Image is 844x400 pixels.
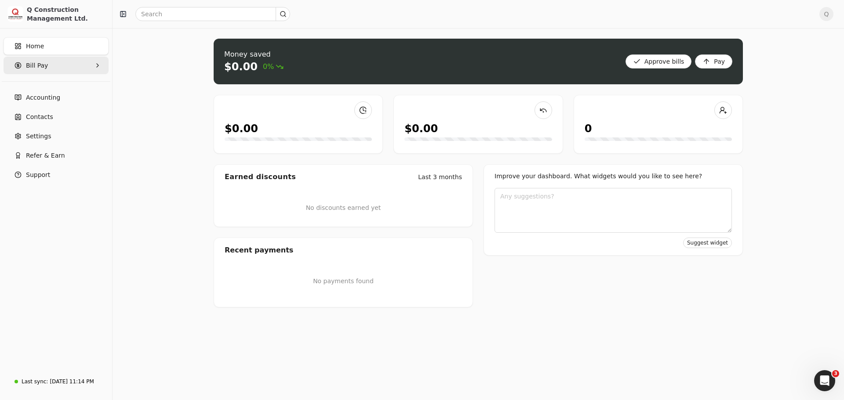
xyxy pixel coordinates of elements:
[22,378,48,386] div: Last sync:
[683,238,732,248] button: Suggest widget
[214,238,473,263] div: Recent payments
[404,121,438,137] div: $0.00
[225,172,296,182] div: Earned discounts
[4,374,109,389] a: Last sync:[DATE] 11:14 PM
[4,57,109,74] button: Bill Pay
[495,172,732,181] div: Improve your dashboard. What widgets would you like to see here?
[27,5,105,23] div: Q Construction Management Ltd.
[50,378,94,386] div: [DATE] 11:14 PM
[4,147,109,164] button: Refer & Earn
[4,166,109,184] button: Support
[695,54,732,68] button: Pay
[263,61,284,72] span: 0%
[4,108,109,126] a: Contacts
[26,112,53,122] span: Contacts
[626,54,692,68] button: Approve bills
[135,7,290,21] input: Search
[224,60,258,74] div: $0.00
[4,89,109,106] a: Accounting
[814,370,835,391] iframe: Intercom live chat
[26,61,48,70] span: Bill Pay
[225,121,258,137] div: $0.00
[585,121,592,137] div: 0
[832,370,839,377] span: 3
[26,170,50,180] span: Support
[26,151,65,160] span: Refer & Earn
[26,42,44,51] span: Home
[26,93,60,102] span: Accounting
[4,37,109,55] a: Home
[224,49,284,60] div: Money saved
[418,173,462,182] div: Last 3 months
[26,132,51,141] span: Settings
[306,189,381,227] div: No discounts earned yet
[819,7,833,21] button: Q
[4,127,109,145] a: Settings
[225,277,462,286] p: No payments found
[7,6,23,22] img: 3171ca1f-602b-4dfe-91f0-0ace091e1481.jpeg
